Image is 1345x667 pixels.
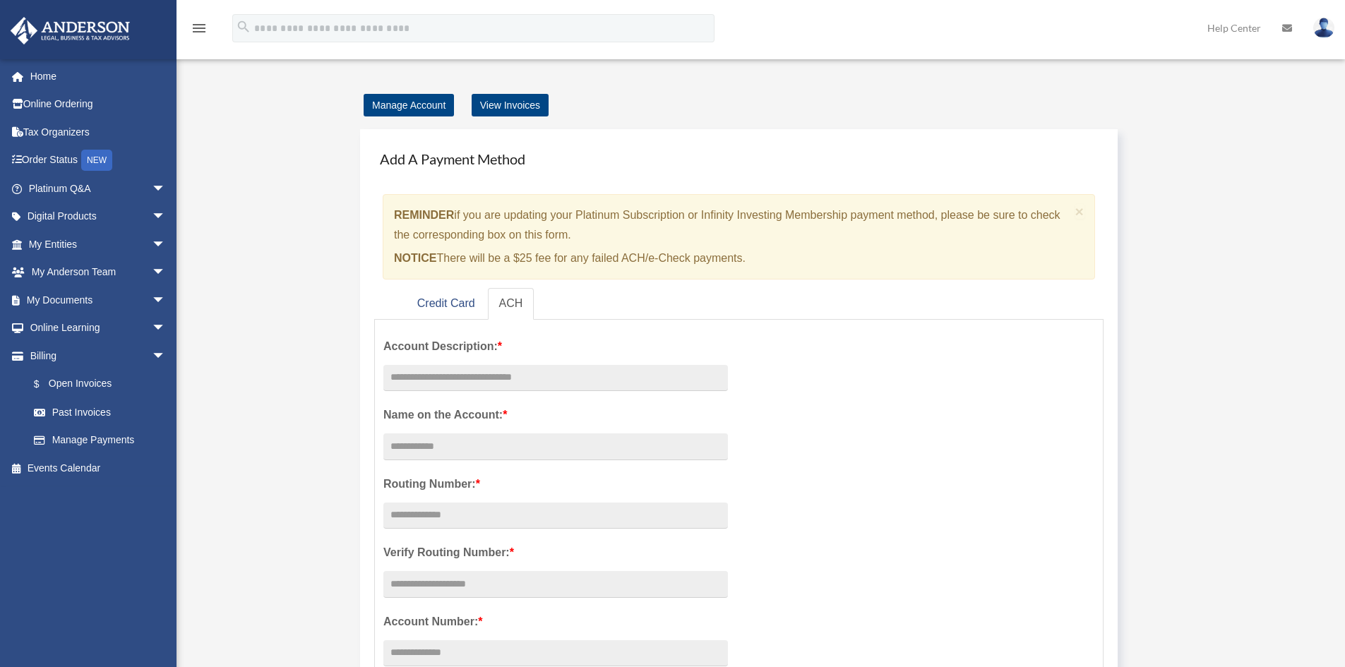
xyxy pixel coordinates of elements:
a: Online Learningarrow_drop_down [10,314,187,342]
a: My Anderson Teamarrow_drop_down [10,258,187,287]
img: User Pic [1313,18,1334,38]
i: search [236,19,251,35]
span: arrow_drop_down [152,258,180,287]
span: × [1075,203,1084,220]
button: Close [1075,204,1084,219]
a: $Open Invoices [20,370,187,399]
a: Digital Productsarrow_drop_down [10,203,187,231]
label: Routing Number: [383,474,728,494]
div: if you are updating your Platinum Subscription or Infinity Investing Membership payment method, p... [383,194,1095,280]
i: menu [191,20,208,37]
span: arrow_drop_down [152,203,180,232]
span: arrow_drop_down [152,286,180,315]
a: Tax Organizers [10,118,187,146]
a: Online Ordering [10,90,187,119]
span: arrow_drop_down [152,314,180,343]
a: My Documentsarrow_drop_down [10,286,187,314]
label: Name on the Account: [383,405,728,425]
label: Account Number: [383,612,728,632]
p: There will be a $25 fee for any failed ACH/e-Check payments. [394,248,1070,268]
strong: REMINDER [394,209,454,221]
a: ACH [488,288,534,320]
img: Anderson Advisors Platinum Portal [6,17,134,44]
label: Verify Routing Number: [383,543,728,563]
a: Home [10,62,187,90]
span: arrow_drop_down [152,342,180,371]
span: arrow_drop_down [152,174,180,203]
a: menu [191,25,208,37]
a: View Invoices [472,94,549,116]
a: Credit Card [406,288,486,320]
a: My Entitiesarrow_drop_down [10,230,187,258]
a: Manage Account [364,94,454,116]
a: Platinum Q&Aarrow_drop_down [10,174,187,203]
span: $ [42,375,49,393]
a: Billingarrow_drop_down [10,342,187,370]
strong: NOTICE [394,252,436,264]
div: NEW [81,150,112,171]
a: Manage Payments [20,426,180,455]
h4: Add A Payment Method [374,143,1104,174]
a: Order StatusNEW [10,146,187,175]
a: Past Invoices [20,398,187,426]
span: arrow_drop_down [152,230,180,259]
a: Events Calendar [10,454,187,482]
label: Account Description: [383,337,728,356]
